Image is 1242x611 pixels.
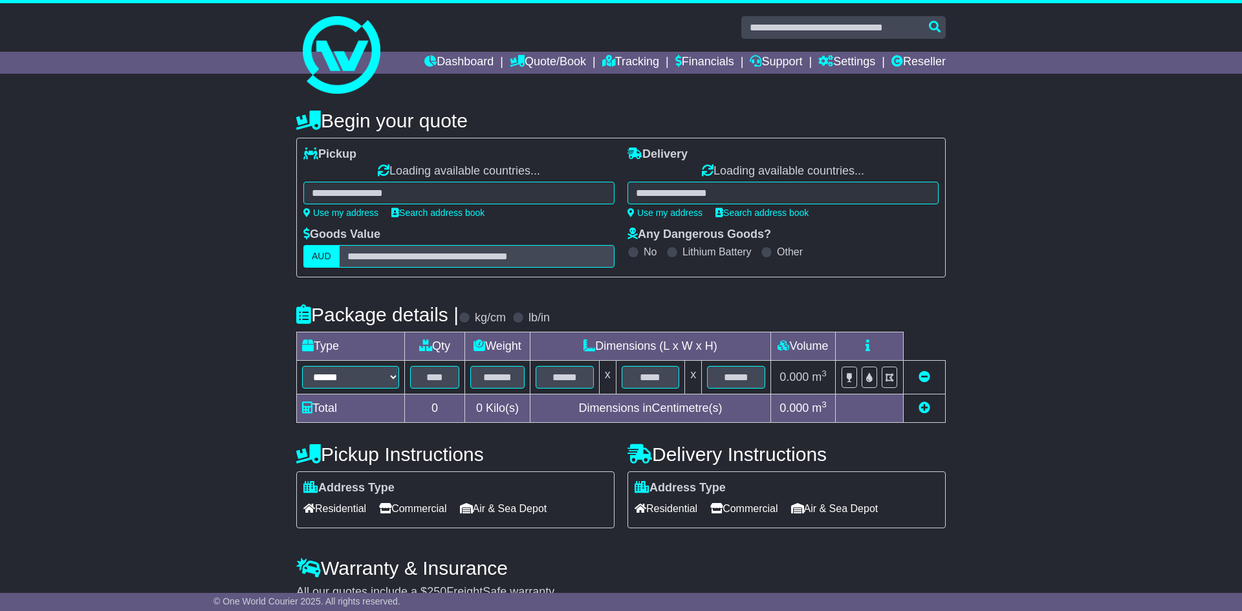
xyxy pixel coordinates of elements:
a: Quote/Book [510,52,586,74]
a: Dashboard [424,52,494,74]
span: 0.000 [779,370,809,383]
label: lb/in [528,311,550,325]
span: 0.000 [779,402,809,414]
span: Commercial [379,498,446,519]
td: Type [297,332,405,361]
label: AUD [303,245,340,268]
td: 0 [405,394,465,423]
td: Weight [465,332,530,361]
a: Tracking [602,52,659,74]
label: No [644,246,657,258]
td: x [685,361,702,394]
td: Total [297,394,405,423]
div: Loading available countries... [303,164,615,178]
td: Qty [405,332,465,361]
span: m [812,402,827,414]
h4: Delivery Instructions [627,444,946,465]
h4: Pickup Instructions [296,444,615,465]
label: Lithium Battery [682,246,752,258]
sup: 3 [822,400,827,409]
td: Volume [770,332,835,361]
a: Settings [818,52,875,74]
a: Support [750,52,802,74]
label: Other [777,246,803,258]
a: Reseller [891,52,946,74]
span: m [812,370,827,383]
div: All our quotes include a $ FreightSafe warranty. [296,585,946,599]
td: x [599,361,616,394]
span: Air & Sea Depot [791,498,878,519]
label: kg/cm [475,311,506,325]
a: Financials [675,52,734,74]
span: © One World Courier 2025. All rights reserved. [213,596,400,606]
div: Loading available countries... [627,164,939,178]
sup: 3 [822,369,827,378]
a: Search address book [391,208,485,218]
span: Residential [303,498,366,519]
label: Pickup [303,147,356,162]
label: Goods Value [303,228,380,242]
label: Any Dangerous Goods? [627,228,771,242]
td: Dimensions (L x W x H) [530,332,770,361]
h4: Warranty & Insurance [296,557,946,579]
a: Use my address [303,208,378,218]
label: Delivery [627,147,688,162]
span: 0 [476,402,483,414]
a: Search address book [715,208,809,218]
h4: Package details | [296,304,459,325]
span: Residential [635,498,697,519]
td: Dimensions in Centimetre(s) [530,394,770,423]
span: Air & Sea Depot [460,498,547,519]
label: Address Type [303,481,395,495]
span: 250 [427,585,446,598]
td: Kilo(s) [465,394,530,423]
a: Add new item [919,402,930,414]
span: Commercial [710,498,778,519]
a: Use my address [627,208,703,218]
a: Remove this item [919,370,930,383]
h4: Begin your quote [296,110,946,131]
label: Address Type [635,481,726,495]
